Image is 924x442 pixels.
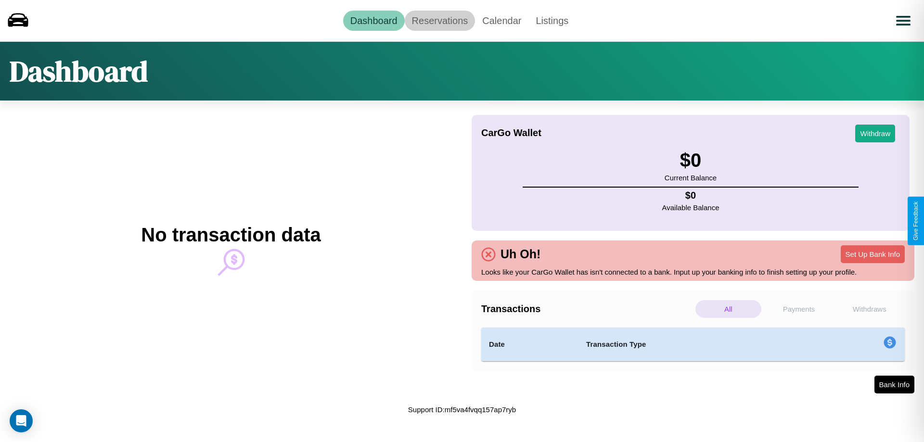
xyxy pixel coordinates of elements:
[662,201,719,214] p: Available Balance
[695,300,761,318] p: All
[408,403,516,416] p: Support ID: mf5va4fvqq157ap7ryb
[586,339,805,350] h4: Transaction Type
[10,409,33,432] div: Open Intercom Messenger
[665,150,717,171] h3: $ 0
[528,11,576,31] a: Listings
[766,300,832,318] p: Payments
[10,51,148,91] h1: Dashboard
[890,7,917,34] button: Open menu
[489,339,571,350] h4: Date
[912,202,919,240] div: Give Feedback
[481,127,541,139] h4: CarGo Wallet
[874,376,914,393] button: Bank Info
[343,11,405,31] a: Dashboard
[662,190,719,201] h4: $ 0
[481,303,693,315] h4: Transactions
[496,247,545,261] h4: Uh Oh!
[405,11,475,31] a: Reservations
[481,265,905,278] p: Looks like your CarGo Wallet has isn't connected to a bank. Input up your banking info to finish ...
[481,328,905,361] table: simple table
[665,171,717,184] p: Current Balance
[841,245,905,263] button: Set Up Bank Info
[141,224,321,246] h2: No transaction data
[855,125,895,142] button: Withdraw
[475,11,528,31] a: Calendar
[836,300,902,318] p: Withdraws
